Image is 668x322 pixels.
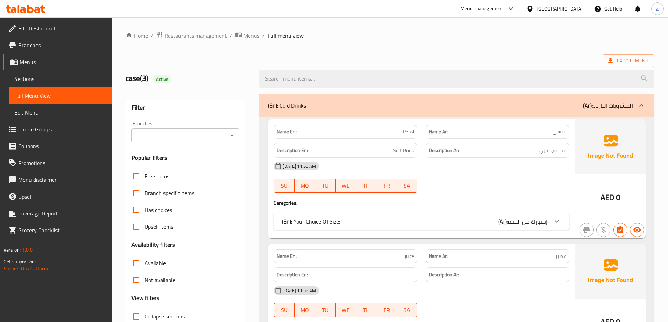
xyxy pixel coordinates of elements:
[164,32,227,40] span: Restaurants management
[403,128,414,136] span: Pepsi
[616,191,620,204] span: 0
[3,121,112,138] a: Choice Groups
[277,270,308,279] strong: Description En:
[3,205,112,222] a: Coverage Report
[277,181,291,191] span: SU
[18,192,106,201] span: Upsell
[315,303,335,317] button: TU
[22,245,33,254] span: 1.0.0
[144,312,185,321] span: Collapse sections
[359,305,373,315] span: TH
[153,75,171,83] div: Active
[14,75,106,83] span: Sections
[580,223,594,237] button: Not branch specific item
[144,172,169,180] span: Free items
[282,216,292,227] b: (En):
[537,5,583,13] div: [GEOGRAPHIC_DATA]
[429,270,459,279] strong: Description Ar:
[596,223,610,237] button: Purchased item
[613,223,627,237] button: Has choices
[379,181,394,191] span: FR
[9,87,112,104] a: Full Menu View
[243,32,259,40] span: Menus
[9,70,112,87] a: Sections
[539,146,566,155] span: مشروب غازي
[274,213,569,230] div: (En): Your Choice Of Size:(Ar):إختيارك من الحجم:
[259,94,654,117] div: (En): Cold Drinks(Ar):المشروبات الباردة
[18,226,106,234] span: Grocery Checklist
[14,91,106,100] span: Full Menu View
[400,181,414,191] span: SA
[268,100,278,111] b: (En):
[295,303,315,317] button: MO
[151,32,153,40] li: /
[603,54,654,67] span: Export Menu
[295,179,315,193] button: MO
[274,199,569,206] h4: Caregories:
[3,155,112,171] a: Promotions
[608,56,648,65] span: Export Menu
[575,244,646,299] img: Ae5nvW7+0k+MAAAAAElFTkSuQmCC
[126,73,251,84] h2: case(3)
[338,305,353,315] span: WE
[656,5,659,13] span: a
[277,128,297,136] strong: Name En:
[601,191,614,204] span: AED
[405,253,414,260] span: juice
[4,245,21,254] span: Version:
[379,305,394,315] span: FR
[400,305,414,315] span: SA
[3,222,112,239] a: Grocery Checklist
[18,125,106,133] span: Choice Groups
[397,303,417,317] button: SA
[3,37,112,54] a: Branches
[508,216,548,227] span: إختيارك من الحجم:
[18,176,106,184] span: Menu disclaimer
[280,163,319,170] span: [DATE] 11:55 AM
[429,253,448,260] strong: Name Ar:
[230,32,232,40] li: /
[235,31,259,40] a: Menus
[318,181,332,191] span: TU
[460,5,504,13] div: Menu-management
[14,108,106,117] span: Edit Menu
[315,179,335,193] button: TU
[630,223,644,237] button: Available
[297,305,312,315] span: MO
[259,70,654,88] input: search
[144,259,166,267] span: Available
[144,222,173,231] span: Upsell items
[429,146,459,155] strong: Description Ar:
[376,179,397,193] button: FR
[280,287,319,294] span: [DATE] 11:55 AM
[153,76,171,83] span: Active
[131,294,160,302] h3: View filters
[274,179,294,193] button: SU
[356,303,376,317] button: TH
[4,264,48,273] a: Support.OpsPlatform
[268,32,304,40] span: Full menu view
[338,181,353,191] span: WE
[356,179,376,193] button: TH
[4,257,36,266] span: Get support on:
[9,104,112,121] a: Edit Menu
[144,189,194,197] span: Branch specific items
[131,100,240,115] div: Filter
[144,206,172,214] span: Has choices
[277,305,291,315] span: SU
[429,128,448,136] strong: Name Ar:
[555,253,566,260] span: عصير
[397,179,417,193] button: SA
[498,216,508,227] b: (Ar):
[126,32,148,40] a: Home
[336,179,356,193] button: WE
[3,54,112,70] a: Menus
[553,128,566,136] span: بيبسي
[18,142,106,150] span: Coupons
[18,24,106,33] span: Edit Restaurant
[282,217,340,226] p: Your Choice Of Size:
[336,303,356,317] button: WE
[131,154,240,162] h3: Popular filters
[3,20,112,37] a: Edit Restaurant
[318,305,332,315] span: TU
